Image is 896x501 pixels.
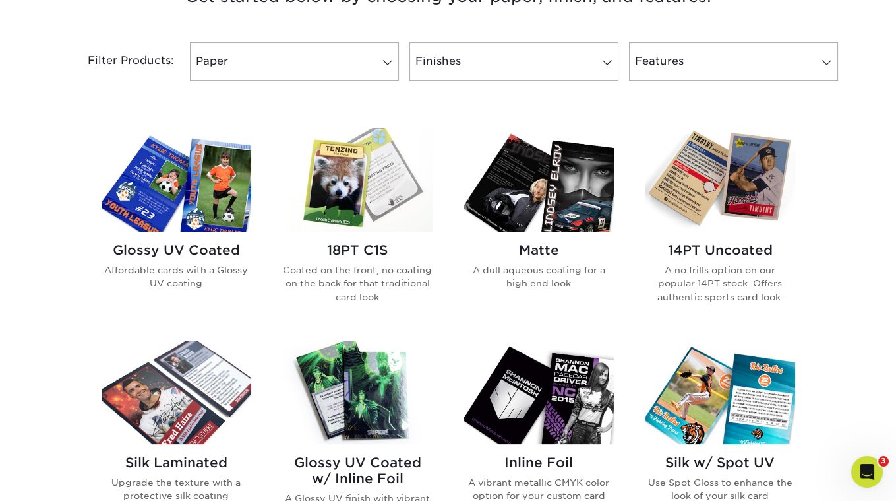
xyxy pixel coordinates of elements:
[464,128,614,232] img: Matte Trading Cards
[283,128,433,232] img: 18PT C1S Trading Cards
[102,242,251,258] h2: Glossy UV Coated
[102,128,251,232] img: Glossy UV Coated Trading Cards
[464,455,614,471] h2: Inline Foil
[102,455,251,471] h2: Silk Laminated
[102,341,251,444] img: Silk Laminated Trading Cards
[464,263,614,290] p: A dull aqueous coating for a high end look
[190,42,399,81] a: Paper
[645,128,795,325] a: 14PT Uncoated Trading Cards 14PT Uncoated A no frills option on our popular 14PT stock. Offers au...
[629,42,838,81] a: Features
[102,128,251,325] a: Glossy UV Coated Trading Cards Glossy UV Coated Affordable cards with a Glossy UV coating
[283,341,433,444] img: Glossy UV Coated w/ Inline Foil Trading Cards
[53,42,185,81] div: Filter Products:
[645,341,795,444] img: Silk w/ Spot UV Trading Cards
[283,128,433,325] a: 18PT C1S Trading Cards 18PT C1S Coated on the front, no coating on the back for that traditional ...
[851,456,883,488] iframe: Intercom live chat
[645,128,795,232] img: 14PT Uncoated Trading Cards
[283,242,433,258] h2: 18PT C1S
[464,341,614,444] img: Inline Foil Trading Cards
[283,263,433,304] p: Coated on the front, no coating on the back for that traditional card look
[464,242,614,258] h2: Matte
[283,455,433,486] h2: Glossy UV Coated w/ Inline Foil
[464,128,614,325] a: Matte Trading Cards Matte A dull aqueous coating for a high end look
[878,456,889,467] span: 3
[645,263,795,304] p: A no frills option on our popular 14PT stock. Offers authentic sports card look.
[645,455,795,471] h2: Silk w/ Spot UV
[645,242,795,258] h2: 14PT Uncoated
[102,263,251,290] p: Affordable cards with a Glossy UV coating
[409,42,618,81] a: Finishes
